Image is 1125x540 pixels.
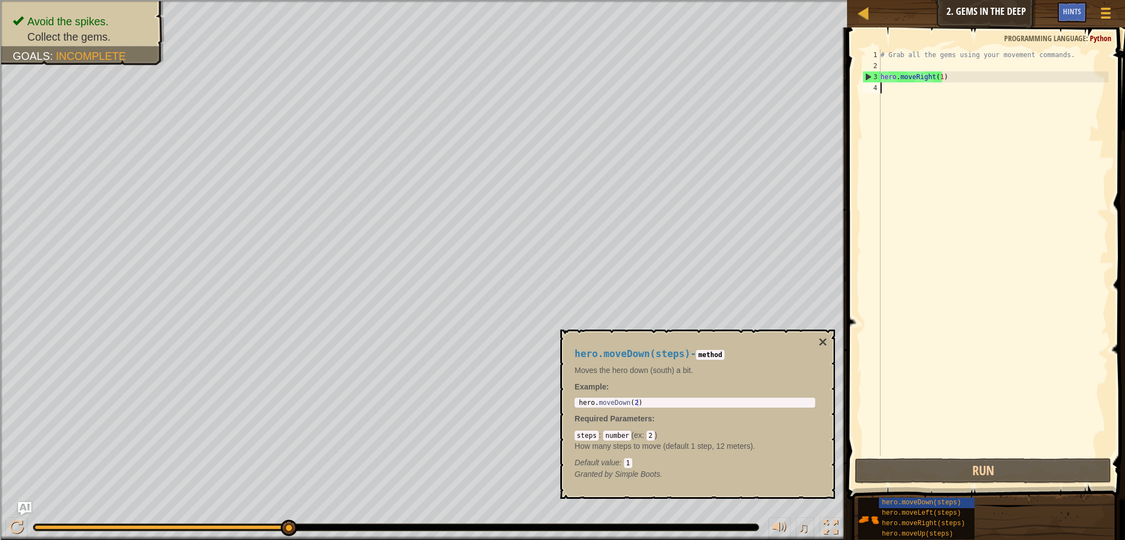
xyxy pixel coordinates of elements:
button: Ask AI [18,502,31,515]
div: Sort New > Old [4,14,1121,24]
div: 2 [862,60,881,71]
span: : [642,431,647,439]
span: Granted by [575,470,615,478]
button: Toggle fullscreen [820,517,842,540]
button: Show game menu [1092,2,1120,28]
span: Required Parameters [575,414,652,423]
code: method [696,350,724,360]
code: 1 [624,458,632,468]
code: number [603,431,631,441]
span: : [620,458,624,467]
div: Move To ... [4,74,1121,83]
p: Moves the hero down (south) a bit. [575,365,815,376]
button: Run [855,458,1111,483]
div: 3 [863,71,881,82]
span: hero.moveRight(steps) [882,520,965,527]
em: Simple Boots. [575,470,662,478]
span: hero.moveLeft(steps) [882,509,961,517]
div: Rename [4,64,1121,74]
code: 2 [647,431,655,441]
p: How many steps to move (default 1 step, 12 meters). [575,441,815,452]
button: × [818,335,827,350]
span: : [652,414,655,423]
span: Programming language [1004,33,1086,43]
code: steps [575,431,599,441]
strong: : [575,382,609,391]
h4: - [575,349,815,359]
span: hero.moveDown(steps) [882,499,961,506]
div: Sign out [4,54,1121,64]
button: Adjust volume [768,517,790,540]
span: Python [1090,33,1111,43]
div: Move To ... [4,24,1121,34]
span: ♫ [798,519,809,536]
span: hero.moveDown(steps) [575,348,690,359]
span: ex [634,431,642,439]
span: hero.moveUp(steps) [882,530,953,538]
div: Delete [4,34,1121,44]
span: : [1086,33,1090,43]
div: Sort A > Z [4,4,1121,14]
button: Ctrl + P: Play [5,517,27,540]
span: : [599,431,603,439]
div: ( ) [575,430,815,468]
button: ♫ [796,517,815,540]
div: Options [4,44,1121,54]
span: Example [575,382,606,391]
span: Hints [1063,6,1081,16]
span: Default value [575,458,620,467]
div: 1 [862,49,881,60]
div: 4 [862,82,881,93]
img: portrait.png [858,509,879,530]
